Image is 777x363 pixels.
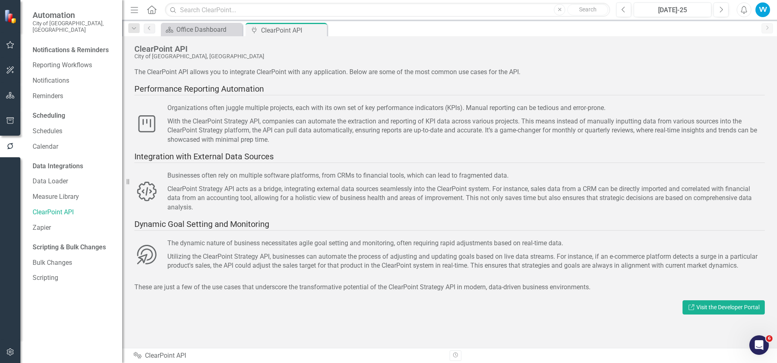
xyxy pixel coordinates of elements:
[165,3,610,17] input: Search ClearPoint...
[134,83,765,95] div: Performance Reporting Automation
[134,218,765,231] div: Dynamic Goal Setting and Monitoring
[134,68,765,77] div: The ClearPoint API allows you to integrate ClearPoint with any application. Below are some of the...
[163,24,240,35] a: Office Dashboard
[33,258,114,268] a: Bulk Changes
[261,25,325,35] div: ClearPoint API
[167,117,765,145] div: With the ClearPoint Strategy API, companies can automate the extraction and reporting of KPI data...
[134,351,443,361] div: ClearPoint API
[33,127,114,136] a: Schedules
[33,76,114,86] a: Notifications
[176,24,240,35] div: Office Dashboard
[33,92,114,101] a: Reminders
[755,2,770,17] button: VV
[33,177,114,186] a: Data Loader
[637,5,709,15] div: [DATE]-25
[683,300,765,315] a: Visit the Developer Portal
[33,223,114,233] a: Zapier
[134,53,761,59] div: City of [GEOGRAPHIC_DATA], [GEOGRAPHIC_DATA]
[33,46,109,55] div: Notifications & Reminders
[167,185,765,213] div: ClearPoint Strategy API acts as a bridge, integrating external data sources seamlessly into the C...
[33,10,114,20] span: Automation
[167,252,765,271] div: Utilizing the ClearPoint Strategy API, businesses can automate the process of adjusting and updat...
[33,273,114,283] a: Scripting
[33,208,114,217] a: ClearPoint API
[33,142,114,152] a: Calendar
[3,9,19,24] img: ClearPoint Strategy
[134,44,761,53] div: ClearPoint API
[33,162,83,171] div: Data Integrations
[567,4,608,15] button: Search
[134,283,765,292] div: These are just a few of the use cases that underscore the transformative potential of the ClearPo...
[33,192,114,202] a: Measure Library
[167,239,765,248] div: The dynamic nature of business necessitates agile goal setting and monitoring, often requiring ra...
[33,111,65,121] div: Scheduling
[167,103,765,113] div: Organizations often juggle multiple projects, each with its own set of key performance indicators...
[134,151,765,163] div: Integration with External Data Sources
[634,2,711,17] button: [DATE]-25
[766,335,773,342] span: 6
[33,61,114,70] a: Reporting Workflows
[33,20,114,33] small: City of [GEOGRAPHIC_DATA], [GEOGRAPHIC_DATA]
[33,243,106,252] div: Scripting & Bulk Changes
[579,6,597,13] span: Search
[167,171,765,180] div: Businesses often rely on multiple software platforms, from CRMs to financial tools, which can lea...
[749,335,769,355] iframe: Intercom live chat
